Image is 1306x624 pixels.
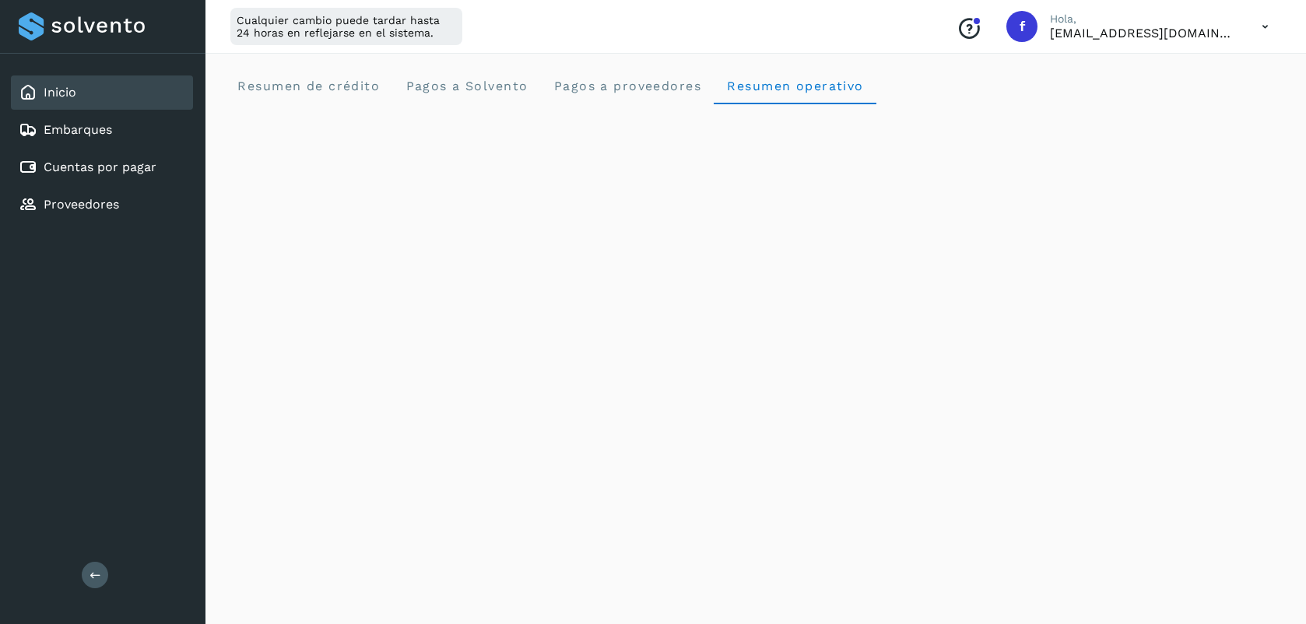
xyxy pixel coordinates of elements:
[553,79,701,93] span: Pagos a proveedores
[237,79,380,93] span: Resumen de crédito
[44,197,119,212] a: Proveedores
[11,75,193,110] div: Inicio
[726,79,864,93] span: Resumen operativo
[405,79,528,93] span: Pagos a Solvento
[11,188,193,222] div: Proveedores
[44,122,112,137] a: Embarques
[11,113,193,147] div: Embarques
[230,8,462,45] div: Cualquier cambio puede tardar hasta 24 horas en reflejarse en el sistema.
[1050,12,1237,26] p: Hola,
[1050,26,1237,40] p: fepadilla@niagarawater.com
[44,160,156,174] a: Cuentas por pagar
[44,85,76,100] a: Inicio
[11,150,193,184] div: Cuentas por pagar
